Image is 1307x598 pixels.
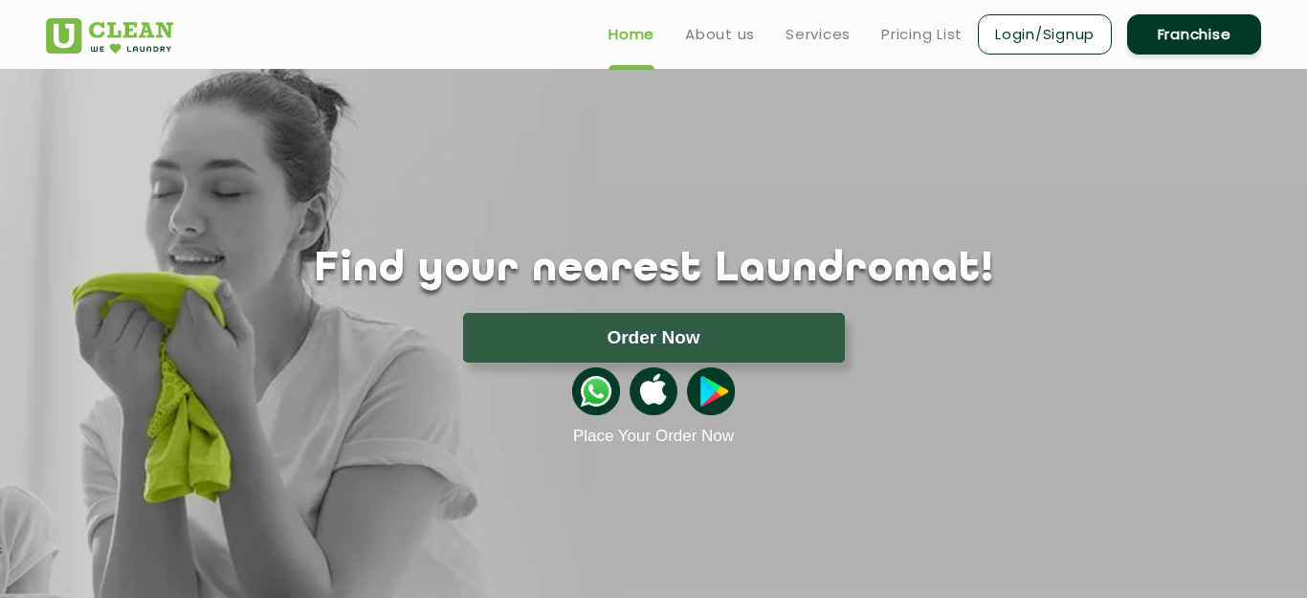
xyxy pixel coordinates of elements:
[46,18,173,54] img: UClean Laundry and Dry Cleaning
[881,23,963,46] a: Pricing List
[978,14,1112,55] a: Login/Signup
[572,367,620,415] img: whatsappicon.png
[687,367,735,415] img: playstoreicon.png
[1127,14,1261,55] a: Franchise
[573,427,734,446] a: Place Your Order Now
[32,246,1275,294] h1: Find your nearest Laundromat!
[685,23,755,46] a: About us
[786,23,851,46] a: Services
[609,23,654,46] a: Home
[463,313,845,363] button: Order Now
[630,367,677,415] img: apple-icon.png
